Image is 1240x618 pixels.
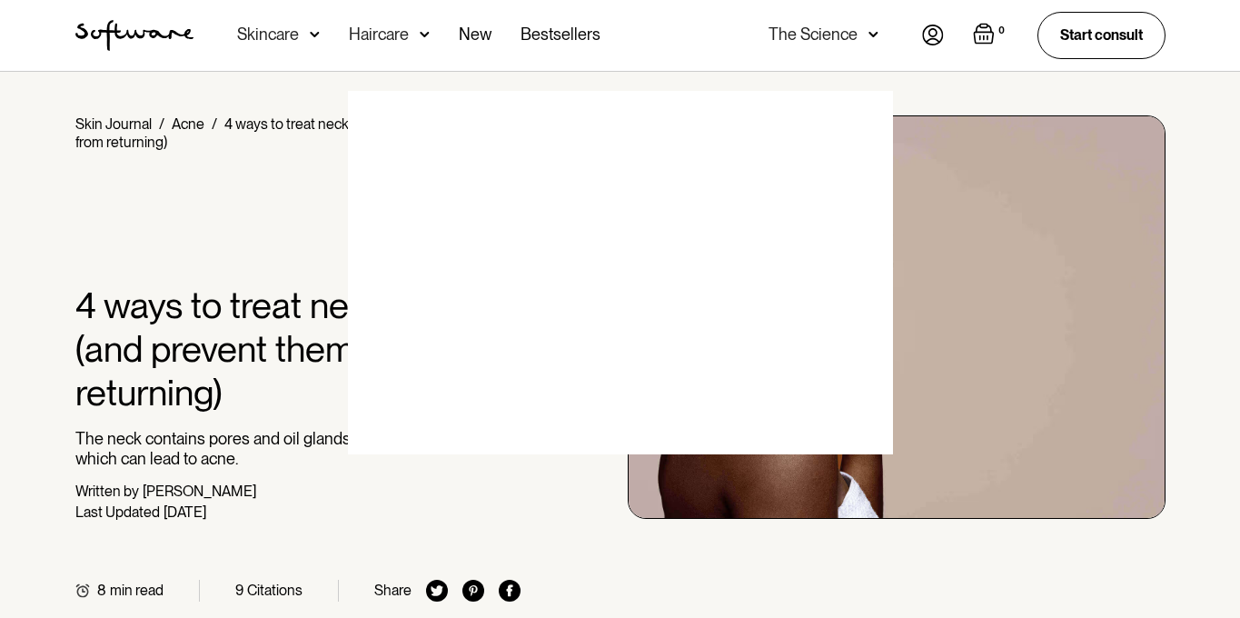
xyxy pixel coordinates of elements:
[212,115,217,133] div: /
[110,582,164,599] div: min read
[75,20,193,51] a: home
[75,284,521,414] h1: 4 ways to treat neck pimples (and prevent them from returning)
[868,25,878,44] img: arrow down
[310,25,320,44] img: arrow down
[769,25,858,44] div: The Science
[348,91,893,454] img: blank image
[374,582,412,599] div: Share
[235,582,243,599] div: 9
[75,115,518,151] div: 4 ways to treat neck pimples (and prevent them from returning)
[349,25,409,44] div: Haircare
[247,582,303,599] div: Citations
[995,23,1008,39] div: 0
[75,115,152,133] a: Skin Journal
[462,580,484,602] img: pinterest icon
[164,503,206,521] div: [DATE]
[172,115,204,133] a: Acne
[75,503,160,521] div: Last Updated
[420,25,430,44] img: arrow down
[499,580,521,602] img: facebook icon
[973,23,1008,48] a: Open cart
[426,580,448,602] img: twitter icon
[75,483,139,500] div: Written by
[75,20,193,51] img: Software Logo
[159,115,164,133] div: /
[75,429,521,468] p: The neck contains pores and oil glands in a high concentration, which can lead to acne.
[237,25,299,44] div: Skincare
[143,483,256,500] div: [PERSON_NAME]
[97,582,106,599] div: 8
[1037,12,1166,58] a: Start consult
